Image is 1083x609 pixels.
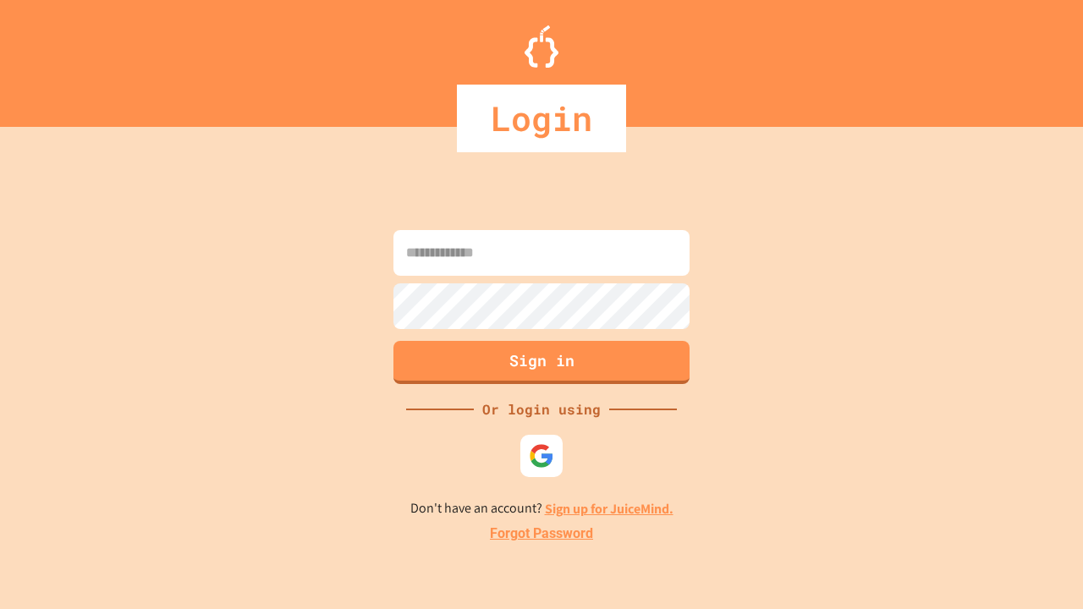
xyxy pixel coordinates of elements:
[393,341,690,384] button: Sign in
[457,85,626,152] div: Login
[474,399,609,420] div: Or login using
[545,500,673,518] a: Sign up for JuiceMind.
[529,443,554,469] img: google-icon.svg
[525,25,558,68] img: Logo.svg
[410,498,673,519] p: Don't have an account?
[490,524,593,544] a: Forgot Password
